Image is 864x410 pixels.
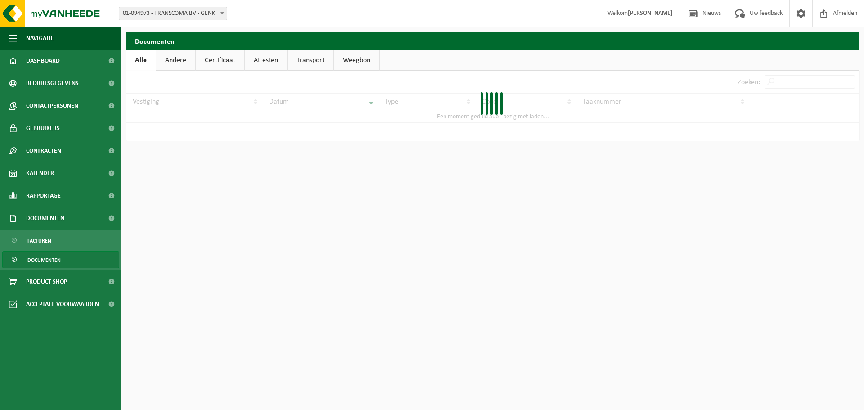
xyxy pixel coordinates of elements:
[26,162,54,185] span: Kalender
[26,270,67,293] span: Product Shop
[27,232,51,249] span: Facturen
[126,50,156,71] a: Alle
[26,185,61,207] span: Rapportage
[2,232,119,249] a: Facturen
[126,32,859,50] h2: Documenten
[26,95,78,117] span: Contactpersonen
[26,207,64,230] span: Documenten
[156,50,195,71] a: Andere
[245,50,287,71] a: Attesten
[26,50,60,72] span: Dashboard
[628,10,673,17] strong: [PERSON_NAME]
[334,50,379,71] a: Weegbon
[26,117,60,140] span: Gebruikers
[288,50,333,71] a: Transport
[26,140,61,162] span: Contracten
[26,27,54,50] span: Navigatie
[119,7,227,20] span: 01-094973 - TRANSCOMA BV - GENK
[2,251,119,268] a: Documenten
[26,293,99,315] span: Acceptatievoorwaarden
[27,252,61,269] span: Documenten
[26,72,79,95] span: Bedrijfsgegevens
[196,50,244,71] a: Certificaat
